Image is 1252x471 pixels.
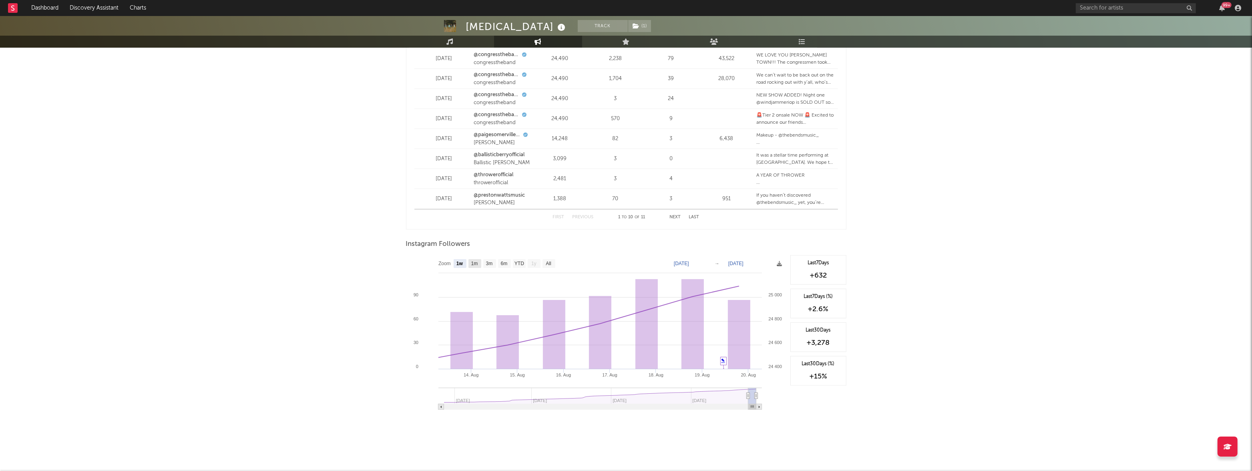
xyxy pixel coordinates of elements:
a: ✎ [721,358,725,363]
div: 570 [589,115,641,123]
div: We can’t wait to be back out on the road rocking out with y’all, who’s excited for their next Con... [756,72,834,86]
text: 90 [413,292,418,297]
text: 20. Aug [741,372,756,377]
a: @congresstheband [474,91,520,99]
div: 1,704 [589,75,641,83]
div: [MEDICAL_DATA] [466,20,568,33]
div: If you haven’t discovered @thebendsmusic_ yet, you’re missing out. #coversong #songwriter #acoust... [756,192,834,206]
span: of [635,215,639,219]
button: 99+ [1219,5,1225,11]
div: WE LOVE YOU [PERSON_NAME] TOWN!!! The congressmen took the party to the beach this weekend and 25... [756,52,834,66]
div: 14,248 [534,135,585,143]
text: 16. Aug [556,372,571,377]
button: Previous [573,215,594,219]
span: to [622,215,627,219]
div: 2,481 [534,175,585,183]
span: Instagram Followers [406,240,470,249]
a: @congresstheband [474,51,520,59]
text: 24 400 [768,364,782,369]
div: 28,070 [701,75,752,83]
div: 24,490 [534,115,585,123]
div: [PERSON_NAME] [474,139,530,147]
text: 1w [456,261,463,267]
div: 6,438 [701,135,752,143]
div: Last 30 Days [795,327,842,334]
div: [DATE] [418,175,470,183]
button: Last [689,215,699,219]
div: [DATE] [418,155,470,163]
div: 🚨Tier 2 onsale NOW 🚨 Excited to announce our friends @thebendsmusic_ will be joining us @windjamm... [756,112,834,126]
div: 1,388 [534,195,585,203]
div: 9 [645,115,697,123]
div: 82 [589,135,641,143]
div: 1 10 11 [610,213,654,222]
text: 1m [471,261,478,267]
text: [DATE] [674,261,689,266]
button: First [553,215,565,219]
div: 3 [589,175,641,183]
div: congresstheband [474,99,530,107]
text: 0 [416,364,418,369]
text: 30 [413,340,418,345]
text: 24 600 [768,340,782,345]
div: +15 % [795,372,842,381]
a: @congresstheband [474,111,520,119]
button: Track [578,20,628,32]
div: +632 [795,271,842,280]
div: 0 [645,155,697,163]
div: Ballistic [PERSON_NAME] [474,159,530,167]
div: 951 [701,195,752,203]
text: 60 [413,316,418,321]
text: 24 800 [768,316,782,321]
a: @congresstheband [474,71,520,79]
a: @throwerofficial [474,171,513,179]
text: 25 000 [768,292,782,297]
div: 99 + [1222,2,1232,8]
div: 43,522 [701,55,752,63]
text: All [546,261,551,267]
a: @paigesomervillemusic [474,131,521,139]
div: [DATE] [418,115,470,123]
button: (1) [628,20,651,32]
div: 3 [645,135,697,143]
text: 6m [500,261,507,267]
div: A YEAR OF THROWER Thank you to everyone who has been a part of this past year —————————————— Our ... [756,172,834,186]
text: 3m [486,261,492,267]
a: @prestonwattsmusic [474,191,525,199]
div: [PERSON_NAME] [474,199,530,207]
div: 24,490 [534,75,585,83]
div: 3,099 [534,155,585,163]
button: Next [670,215,681,219]
div: 4 [645,175,697,183]
text: 18. Aug [648,372,663,377]
input: Search for artists [1076,3,1196,13]
div: Last 7 Days [795,260,842,267]
text: Zoom [438,261,451,267]
div: throwerofficial [474,179,530,187]
text: 19. Aug [695,372,709,377]
text: [DATE] [728,261,744,266]
div: 24,490 [534,95,585,103]
div: Last 30 Days (%) [795,360,842,368]
div: 24,490 [534,55,585,63]
div: 70 [589,195,641,203]
div: [DATE] [418,55,470,63]
div: [DATE] [418,195,470,203]
div: congresstheband [474,79,530,87]
div: 24 [645,95,697,103]
div: +3,278 [795,338,842,348]
div: congresstheband [474,59,530,67]
div: [DATE] [418,135,470,143]
div: 3 [589,155,641,163]
div: Makeup - @thebendsmusic_ #acoustic #thebends #makeup #trendingreels #explorepage [756,132,834,146]
div: 39 [645,75,697,83]
div: Last 7 Days (%) [795,293,842,300]
div: 2,238 [589,55,641,63]
text: 17. Aug [602,372,617,377]
text: 15. Aug [510,372,525,377]
text: 1y [531,261,537,267]
div: 3 [589,95,641,103]
div: 3 [645,195,697,203]
div: +2.6 % [795,304,842,314]
div: [DATE] [418,95,470,103]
